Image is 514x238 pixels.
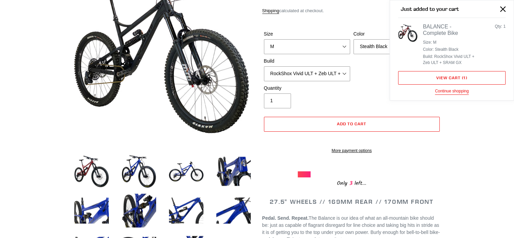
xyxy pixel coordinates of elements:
label: Build [264,58,350,65]
img: BALANCE - Complete Bike [398,23,417,43]
button: Add to cart [264,117,440,132]
div: Only left... [298,177,406,188]
img: Load image into Gallery viewer, BALANCE - Complete Bike [168,153,205,190]
button: Continue shopping [435,88,469,95]
label: Size [264,30,350,38]
a: More payment options [264,148,440,154]
img: Load image into Gallery viewer, BALANCE - Complete Bike [120,192,157,229]
img: Load image into Gallery viewer, BALANCE - Complete Bike [73,153,110,190]
li: Size: M [423,39,475,45]
li: Build: RockShox Vivid ULT + Zeb ULT + SRAM GX [423,53,475,66]
span: 1 item [463,75,466,80]
a: View cart (1 item) [398,71,506,85]
div: calculated at checkout. [262,7,441,14]
label: Color [353,30,440,38]
span: Qty: [495,24,502,29]
h2: Just added to your cart [398,6,506,18]
span: Add to cart [337,121,366,126]
img: Load image into Gallery viewer, BALANCE - Complete Bike [168,192,205,229]
img: Load image into Gallery viewer, BALANCE - Complete Bike [120,153,157,190]
img: Load image into Gallery viewer, BALANCE - Complete Bike [215,192,252,229]
img: Load image into Gallery viewer, BALANCE - Complete Bike [73,192,110,229]
span: 3 [347,179,354,188]
button: Close [495,1,511,17]
li: Color: Stealth Black [423,46,475,52]
span: 1 [503,24,506,29]
a: Shipping [262,8,279,14]
b: Pedal. Send. Repeat. [262,215,309,221]
div: BALANCE - Complete Bike [423,23,475,36]
h2: 27.5" WHEELS // 169MM REAR // 170MM FRONT [262,198,441,205]
ul: Product details [423,38,475,66]
label: Quantity [264,85,350,92]
img: Load image into Gallery viewer, BALANCE - Complete Bike [215,153,252,190]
